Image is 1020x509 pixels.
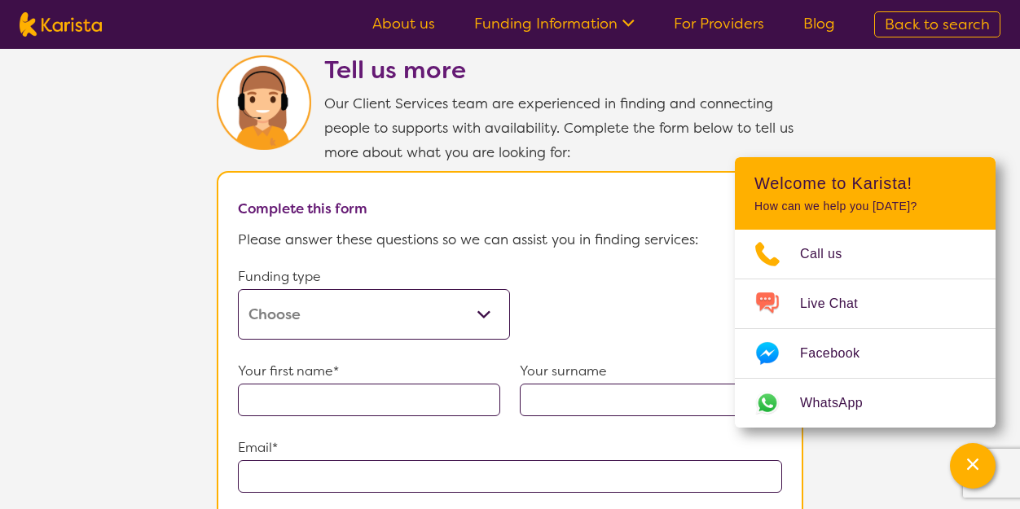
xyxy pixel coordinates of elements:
img: Karista logo [20,12,102,37]
div: Channel Menu [735,157,996,428]
p: Our Client Services team are experienced in finding and connecting people to supports with availa... [324,91,803,165]
a: Blog [803,14,835,33]
p: Your first name* [238,359,500,384]
ul: Choose channel [735,230,996,428]
p: Your surname [520,359,782,384]
p: Please answer these questions so we can assist you in finding services: [238,227,782,252]
b: Complete this form [238,200,367,217]
a: For Providers [674,14,764,33]
span: Back to search [885,15,990,34]
button: Channel Menu [950,443,996,489]
h2: Tell us more [324,55,803,85]
a: Web link opens in a new tab. [735,379,996,428]
img: Karista Client Service [217,55,311,150]
a: Funding Information [474,14,635,33]
span: Call us [800,242,862,266]
a: Back to search [874,11,1000,37]
span: Facebook [800,341,879,366]
p: Funding type [238,265,510,289]
span: WhatsApp [800,391,882,415]
p: How can we help you [DATE]? [754,200,976,213]
h2: Welcome to Karista! [754,173,976,193]
a: About us [372,14,435,33]
span: Live Chat [800,292,877,316]
p: Email* [238,436,782,460]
